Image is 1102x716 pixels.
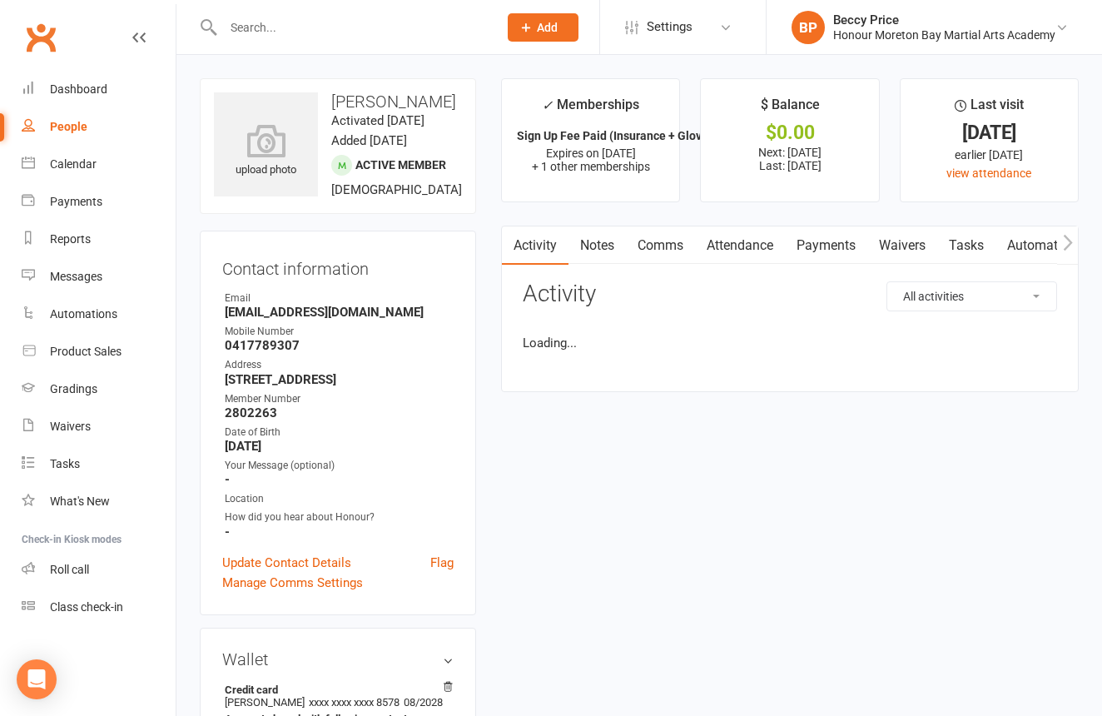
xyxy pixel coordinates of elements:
div: Roll call [50,563,89,576]
a: Flag [430,553,454,573]
a: Reports [22,221,176,258]
a: Waivers [22,408,176,445]
div: Calendar [50,157,97,171]
a: Class kiosk mode [22,589,176,626]
button: Add [508,13,578,42]
span: Expires on [DATE] [546,147,636,160]
span: 08/2028 [404,696,443,709]
a: Clubworx [20,17,62,58]
span: Active member [355,158,446,172]
a: Messages [22,258,176,296]
div: What's New [50,495,110,508]
div: BP [792,11,825,44]
div: Last visit [955,94,1024,124]
a: Update Contact Details [222,553,351,573]
span: [DEMOGRAPHIC_DATA] [331,182,462,197]
a: Tasks [937,226,995,265]
a: Tasks [22,445,176,483]
a: Dashboard [22,71,176,108]
div: Waivers [50,420,91,433]
a: view attendance [946,167,1031,180]
a: Roll call [22,551,176,589]
span: xxxx xxxx xxxx 8578 [309,696,400,709]
div: Dashboard [50,82,107,96]
time: Added [DATE] [331,133,407,148]
strong: [DATE] [225,439,454,454]
div: $0.00 [716,124,863,142]
a: Attendance [695,226,785,265]
div: Class check-in [50,600,123,614]
strong: 0417789307 [225,338,454,353]
div: Location [225,491,454,507]
a: Automations [995,226,1095,265]
div: Tasks [50,457,80,470]
div: Email [225,291,454,306]
a: People [22,108,176,146]
div: Open Intercom Messenger [17,659,57,699]
strong: - [225,472,454,487]
time: Activated [DATE] [331,113,424,128]
span: Add [537,21,558,34]
strong: Credit card [225,684,445,696]
a: Waivers [867,226,937,265]
div: Beccy Price [833,12,1055,27]
div: $ Balance [761,94,820,124]
div: Automations [50,307,117,321]
strong: 2802263 [225,405,454,420]
span: Settings [647,8,692,46]
h3: Wallet [222,650,454,669]
a: Payments [22,183,176,221]
a: What's New [22,483,176,520]
div: Payments [50,195,102,208]
div: upload photo [214,124,318,179]
div: Product Sales [50,345,122,358]
strong: Sign Up Fee Paid (Insurance + Gloves) [517,129,718,142]
p: Next: [DATE] Last: [DATE] [716,146,863,172]
div: Honour Moreton Bay Martial Arts Academy [833,27,1055,42]
div: How did you hear about Honour? [225,510,454,525]
div: Your Message (optional) [225,458,454,474]
a: Automations [22,296,176,333]
a: Manage Comms Settings [222,573,363,593]
div: earlier [DATE] [916,146,1063,164]
a: Gradings [22,370,176,408]
a: Product Sales [22,333,176,370]
a: Payments [785,226,867,265]
div: Memberships [542,94,639,125]
div: Mobile Number [225,324,454,340]
strong: [EMAIL_ADDRESS][DOMAIN_NAME] [225,305,454,320]
div: Address [225,357,454,373]
input: Search... [218,16,486,39]
li: Loading... [523,333,1057,353]
div: Reports [50,232,91,246]
div: Messages [50,270,102,283]
a: Calendar [22,146,176,183]
h3: [PERSON_NAME] [214,92,462,111]
div: Member Number [225,391,454,407]
strong: - [225,525,454,539]
div: [DATE] [916,124,1063,142]
h3: Contact information [222,253,454,278]
h3: Activity [523,281,1057,307]
a: Activity [502,226,568,265]
div: People [50,120,87,133]
i: ✓ [542,97,553,113]
span: + 1 other memberships [532,160,650,173]
div: Date of Birth [225,425,454,440]
div: Gradings [50,382,97,395]
strong: [STREET_ADDRESS] [225,372,454,387]
a: Notes [568,226,626,265]
a: Comms [626,226,695,265]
